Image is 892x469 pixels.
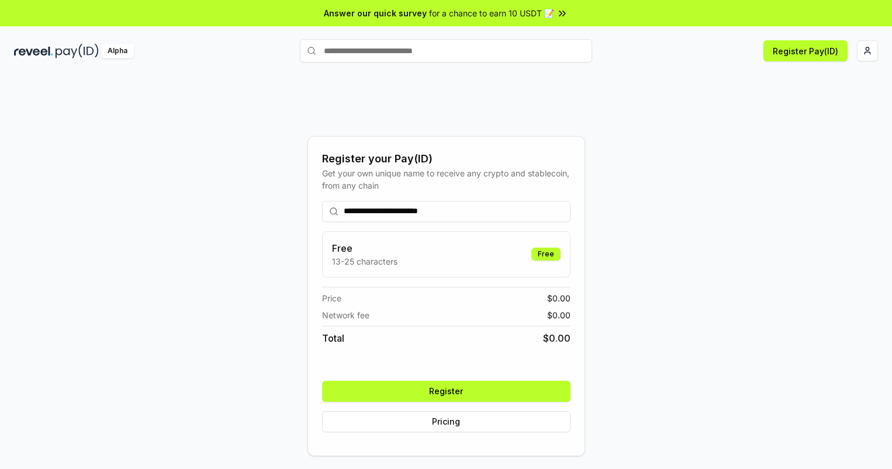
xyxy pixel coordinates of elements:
[322,331,344,345] span: Total
[322,151,571,167] div: Register your Pay(ID)
[429,7,554,19] span: for a chance to earn 10 USDT 📝
[322,381,571,402] button: Register
[322,309,369,321] span: Network fee
[547,309,571,321] span: $ 0.00
[322,292,341,304] span: Price
[14,44,53,58] img: reveel_dark
[56,44,99,58] img: pay_id
[322,411,571,432] button: Pricing
[324,7,427,19] span: Answer our quick survey
[101,44,134,58] div: Alpha
[332,241,397,255] h3: Free
[547,292,571,304] span: $ 0.00
[322,167,571,192] div: Get your own unique name to receive any crypto and stablecoin, from any chain
[332,255,397,267] p: 13-25 characters
[763,40,848,61] button: Register Pay(ID)
[531,248,561,260] div: Free
[543,331,571,345] span: $ 0.00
